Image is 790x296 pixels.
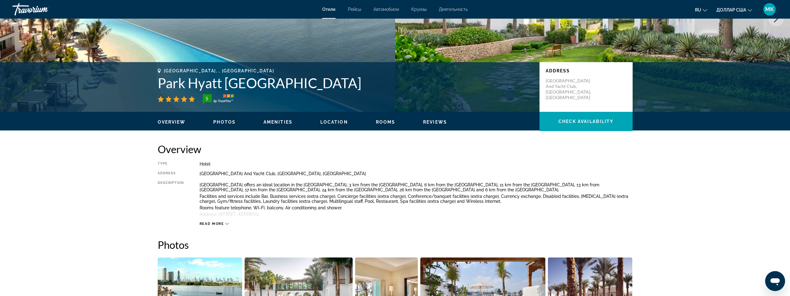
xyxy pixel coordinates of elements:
button: Previous image [6,11,22,26]
h2: Overview [158,143,633,155]
iframe: Кнопка запуска окна обмена сообщениями [765,271,785,291]
div: Hotel [200,162,633,166]
button: Check Availability [539,112,633,131]
button: Reviews [423,119,447,125]
button: Photos [213,119,236,125]
p: Rooms feature telephone, WI-FI, balcony, Air conditioning and shower. [200,205,633,210]
font: МК [765,6,774,12]
p: [GEOGRAPHIC_DATA] offers an ideal location in the [GEOGRAPHIC_DATA], 3 km from the [GEOGRAPHIC_DA... [200,182,633,192]
font: доллар США [716,7,746,12]
button: Read more [200,221,229,226]
span: Reviews [423,120,447,125]
button: Меню пользователя [761,3,778,16]
h1: Park Hyatt [GEOGRAPHIC_DATA] [158,75,533,91]
div: Type [158,162,184,166]
div: [GEOGRAPHIC_DATA] And Yacht Club, [GEOGRAPHIC_DATA], [GEOGRAPHIC_DATA] [200,171,633,176]
button: Изменить валюту [716,5,752,14]
p: Address [546,68,626,73]
button: Next image [768,11,784,26]
h2: Photos [158,239,633,251]
a: Травориум [12,1,74,17]
span: Check Availability [558,119,614,124]
div: Description [158,181,184,218]
p: Facilities and services include Bar, Business services (extra charge), Concierge facilities (extr... [200,194,633,204]
span: Location [320,120,348,125]
button: Overview [158,119,186,125]
img: trustyou-badge-hor.svg [203,94,234,104]
a: Автомобили [373,7,399,12]
a: Круизы [411,7,427,12]
span: Overview [158,120,186,125]
span: Amenities [264,120,292,125]
span: Rooms [376,120,395,125]
a: Отели [322,7,336,12]
span: [GEOGRAPHIC_DATA], , [GEOGRAPHIC_DATA] [164,68,274,73]
span: Photos [213,120,236,125]
div: Address [158,171,184,176]
p: [GEOGRAPHIC_DATA] And Yacht Club, [GEOGRAPHIC_DATA], [GEOGRAPHIC_DATA] [546,78,595,100]
a: Рейсы [348,7,361,12]
div: 5 [201,95,213,102]
button: Amenities [264,119,292,125]
font: ru [695,7,701,12]
button: Location [320,119,348,125]
button: Rooms [376,119,395,125]
a: Деятельность [439,7,468,12]
span: Read more [200,222,224,226]
button: Изменить язык [695,5,707,14]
